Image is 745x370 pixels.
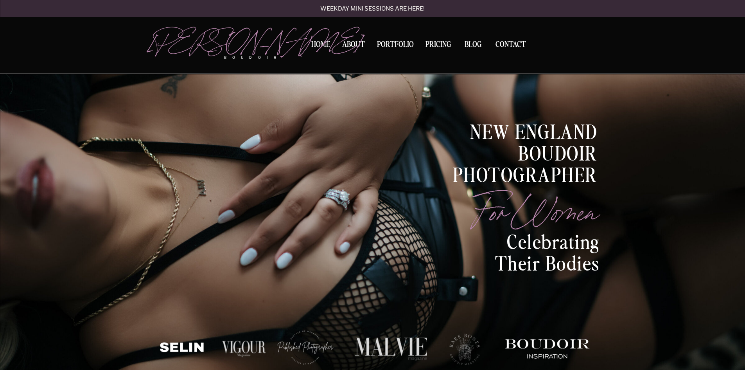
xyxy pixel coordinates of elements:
[224,55,289,60] p: boudoir
[300,6,446,13] a: Weekday mini sessions are here!
[413,123,598,166] h1: New England BOUDOIR Photographer
[468,233,600,278] p: celebrating their bodies
[461,41,485,48] a: BLOG
[427,185,598,230] p: for women
[374,41,416,51] a: Portfolio
[424,41,454,51] a: Pricing
[492,41,529,49] a: Contact
[149,28,289,51] a: [PERSON_NAME]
